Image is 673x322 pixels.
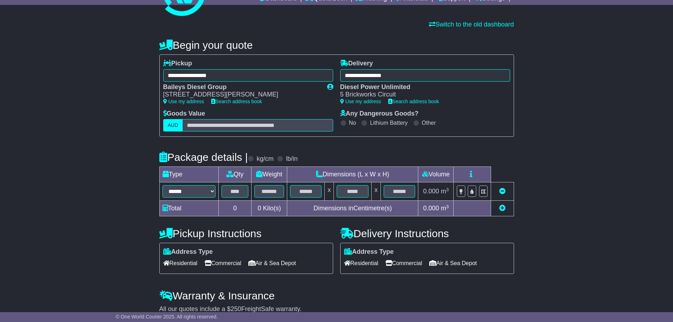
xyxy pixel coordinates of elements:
a: Search address book [211,99,262,104]
td: Type [159,167,219,182]
td: Kilo(s) [252,201,287,216]
td: Dimensions in Centimetre(s) [287,201,418,216]
label: kg/cm [256,155,273,163]
span: m [441,188,449,195]
h4: Package details | [159,151,248,163]
label: AUD [163,119,183,131]
a: Remove this item [499,188,506,195]
div: Baileys Diesel Group [163,83,320,91]
td: x [325,182,334,201]
span: Air & Sea Depot [248,258,296,269]
a: Use my address [340,99,381,104]
h4: Pickup Instructions [159,228,333,239]
label: Goods Value [163,110,205,118]
span: Residential [344,258,378,269]
td: Volume [418,167,454,182]
td: Weight [252,167,287,182]
span: © One World Courier 2025. All rights reserved. [116,314,218,320]
td: Total [159,201,219,216]
label: Address Type [163,248,213,256]
span: Commercial [385,258,422,269]
a: Use my address [163,99,204,104]
span: m [441,205,449,212]
label: No [349,119,356,126]
span: Air & Sea Depot [429,258,477,269]
span: 250 [231,305,241,312]
td: Dimensions (L x W x H) [287,167,418,182]
div: Diesel Power Unlimited [340,83,503,91]
label: Address Type [344,248,394,256]
sup: 3 [446,187,449,192]
td: 0 [219,201,252,216]
span: Commercial [205,258,241,269]
sup: 3 [446,204,449,209]
span: Residential [163,258,197,269]
label: Any Dangerous Goods? [340,110,419,118]
a: Switch to the old dashboard [429,21,514,28]
label: Other [422,119,436,126]
label: Pickup [163,60,192,68]
a: Add new item [499,205,506,212]
a: Search address book [388,99,439,104]
div: [STREET_ADDRESS][PERSON_NAME] [163,91,320,99]
span: 0.000 [423,205,439,212]
div: All our quotes include a $ FreightSafe warranty. [159,305,514,313]
label: Delivery [340,60,373,68]
td: x [371,182,380,201]
h4: Delivery Instructions [340,228,514,239]
td: Qty [219,167,252,182]
h4: Warranty & Insurance [159,290,514,301]
div: 5 Brickworks Circuit [340,91,503,99]
span: 0 [258,205,261,212]
h4: Begin your quote [159,39,514,51]
label: Lithium Battery [370,119,408,126]
label: lb/in [286,155,297,163]
span: 0.000 [423,188,439,195]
